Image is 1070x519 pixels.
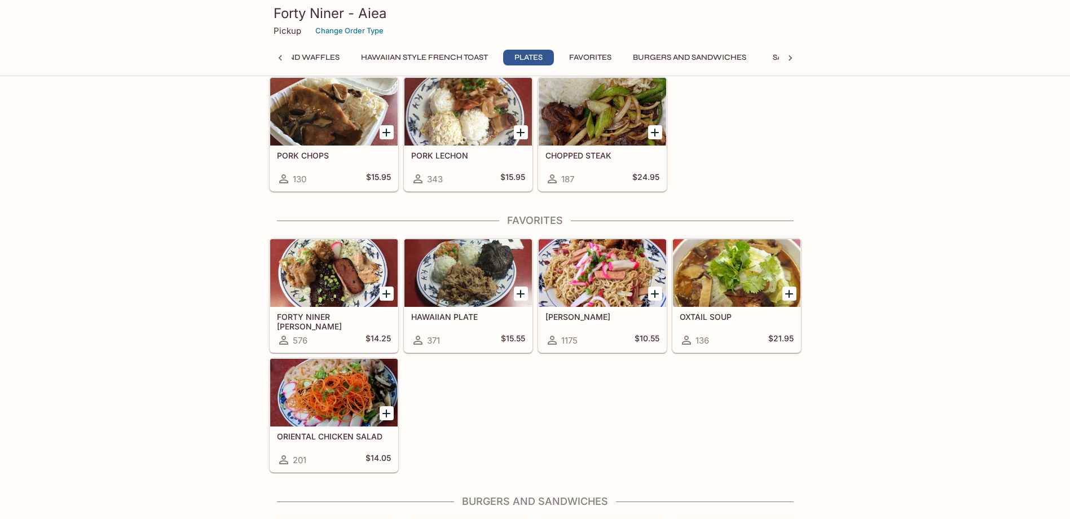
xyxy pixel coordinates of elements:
button: Saimin [761,50,812,65]
h5: $14.05 [366,453,391,467]
a: HAWAIIAN PLATE371$15.55 [404,239,532,353]
h5: CHOPPED STEAK [545,151,659,160]
button: Add OXTAIL SOUP [782,287,796,301]
div: PORK LECHON [404,78,532,146]
a: PORK LECHON343$15.95 [404,77,532,191]
button: Add FORTY NINER BENTO [380,287,394,301]
button: Add CHOPPED STEAK [648,125,662,139]
h5: $15.55 [501,333,525,347]
h5: ORIENTAL CHICKEN SALAD [277,432,391,441]
button: Add HAWAIIAN PLATE [514,287,528,301]
h5: [PERSON_NAME] [545,312,659,322]
a: CHOPPED STEAK187$24.95 [538,77,667,191]
button: Add ORIENTAL CHICKEN SALAD [380,406,394,420]
h5: $24.95 [632,172,659,186]
div: FRIED SAIMIN [539,239,666,307]
h5: $14.25 [366,333,391,347]
div: FORTY NINER BENTO [270,239,398,307]
h4: Burgers and Sandwiches [269,495,802,508]
span: 343 [427,174,443,184]
h4: Favorites [269,214,802,227]
a: PORK CHOPS130$15.95 [270,77,398,191]
p: Pickup [274,25,301,36]
button: Plates [503,50,554,65]
a: OXTAIL SOUP136$21.95 [672,239,801,353]
span: 1175 [561,335,578,346]
span: 130 [293,174,306,184]
h5: PORK CHOPS [277,151,391,160]
h5: PORK LECHON [411,151,525,160]
h3: Forty Niner - Aiea [274,5,797,22]
a: [PERSON_NAME]1175$10.55 [538,239,667,353]
span: 136 [695,335,709,346]
h5: $10.55 [635,333,659,347]
button: Hawaiian Style French Toast [355,50,494,65]
span: 371 [427,335,440,346]
div: CHOPPED STEAK [539,78,666,146]
h5: HAWAIIAN PLATE [411,312,525,322]
button: Burgers and Sandwiches [627,50,752,65]
button: Add PORK LECHON [514,125,528,139]
div: PORK CHOPS [270,78,398,146]
button: Favorites [563,50,618,65]
h5: $15.95 [366,172,391,186]
h5: FORTY NINER [PERSON_NAME] [277,312,391,331]
a: ORIENTAL CHICKEN SALAD201$14.05 [270,358,398,472]
button: Add PORK CHOPS [380,125,394,139]
span: 201 [293,455,306,465]
h5: $21.95 [768,333,794,347]
span: 576 [293,335,307,346]
h5: $15.95 [500,172,525,186]
div: HAWAIIAN PLATE [404,239,532,307]
div: OXTAIL SOUP [673,239,800,307]
button: Add FRIED SAIMIN [648,287,662,301]
button: Change Order Type [310,22,389,39]
div: ORIENTAL CHICKEN SALAD [270,359,398,426]
a: FORTY NINER [PERSON_NAME]576$14.25 [270,239,398,353]
span: 187 [561,174,574,184]
h5: OXTAIL SOUP [680,312,794,322]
